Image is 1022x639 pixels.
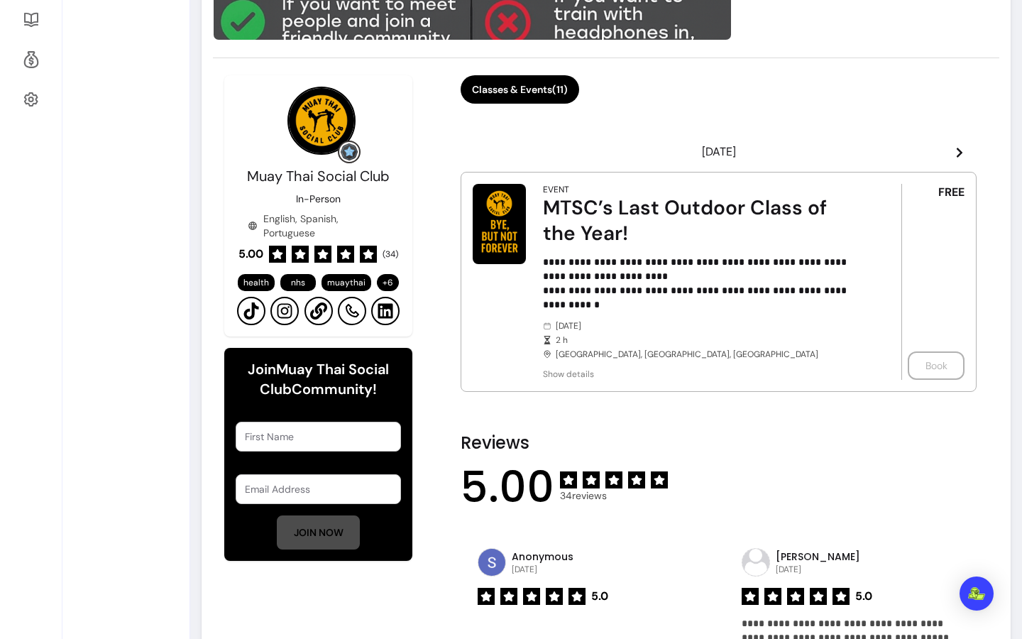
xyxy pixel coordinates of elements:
span: FREE [938,184,965,201]
div: English, Spanish, Portuguese [248,212,390,240]
p: [PERSON_NAME] [776,550,860,564]
span: muaythai [327,277,366,288]
img: Provider image [287,87,356,155]
span: ( 34 ) [383,248,398,260]
span: 2 h [556,334,862,346]
img: Grow [341,143,358,160]
img: avatar [478,549,505,576]
p: [DATE] [776,564,860,575]
span: 5.00 [238,246,263,263]
span: 34 reviews [560,488,668,503]
button: Classes & Events(11) [461,75,579,104]
a: Refer & Earn [17,43,45,77]
div: MTSC’s Last Outdoor Class of the Year! [543,195,862,246]
a: Resources [17,3,45,37]
input: First Name [245,430,392,444]
span: nhs [291,277,305,288]
span: 5.0 [855,588,872,605]
img: MTSC’s Last Outdoor Class of the Year! [473,184,526,264]
span: health [243,277,269,288]
span: Show details [543,368,862,380]
header: [DATE] [461,138,977,166]
span: 5.0 [591,588,608,605]
img: avatar [742,549,769,576]
span: 5.00 [461,466,554,508]
a: Settings [17,82,45,116]
div: Event [543,184,569,195]
span: Muay Thai Social Club [247,167,390,185]
span: + 6 [380,277,396,288]
input: Email Address [245,482,392,496]
p: [DATE] [512,564,573,575]
p: In-Person [296,192,341,206]
div: Open Intercom Messenger [960,577,994,611]
p: Anonymous [512,550,573,564]
h2: Reviews [461,432,977,454]
div: [DATE] [GEOGRAPHIC_DATA], [GEOGRAPHIC_DATA], [GEOGRAPHIC_DATA] [543,320,862,360]
h6: Join Muay Thai Social Club Community! [236,359,401,399]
